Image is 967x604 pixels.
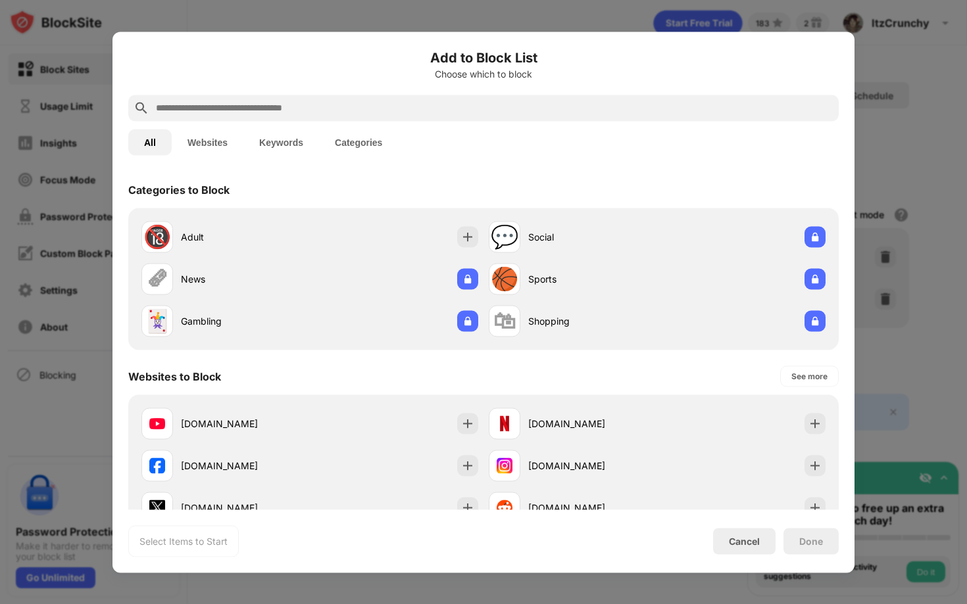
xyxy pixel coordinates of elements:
div: 🗞 [146,266,168,292]
img: favicons [497,457,512,473]
button: All [128,129,172,155]
button: Keywords [243,129,319,155]
img: favicons [149,457,165,473]
img: search.svg [134,100,149,116]
div: Adult [181,230,310,244]
button: Websites [172,129,243,155]
div: 🔞 [143,223,171,250]
div: Gambling [181,314,310,328]
img: favicons [149,415,165,431]
div: Websites to Block [128,369,221,383]
img: favicons [497,499,512,515]
div: News [181,272,310,286]
button: Categories [319,129,398,155]
div: 🛍 [493,308,516,335]
div: [DOMAIN_NAME] [181,501,310,515]
div: 💬 [491,223,518,250]
img: favicons [149,499,165,515]
div: [DOMAIN_NAME] [528,501,657,515]
div: Choose which to block [128,68,839,79]
div: 🏀 [491,266,518,292]
div: See more [791,369,828,383]
div: Select Items to Start [139,534,228,547]
div: [DOMAIN_NAME] [181,417,310,430]
div: Social [528,230,657,244]
div: [DOMAIN_NAME] [528,417,657,430]
div: [DOMAIN_NAME] [181,459,310,473]
img: favicons [497,415,512,431]
div: 🃏 [143,308,171,335]
div: Done [799,536,823,546]
h6: Add to Block List [128,47,839,67]
div: Categories to Block [128,183,230,196]
div: Cancel [729,536,760,547]
div: Shopping [528,314,657,328]
div: [DOMAIN_NAME] [528,459,657,473]
div: Sports [528,272,657,286]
